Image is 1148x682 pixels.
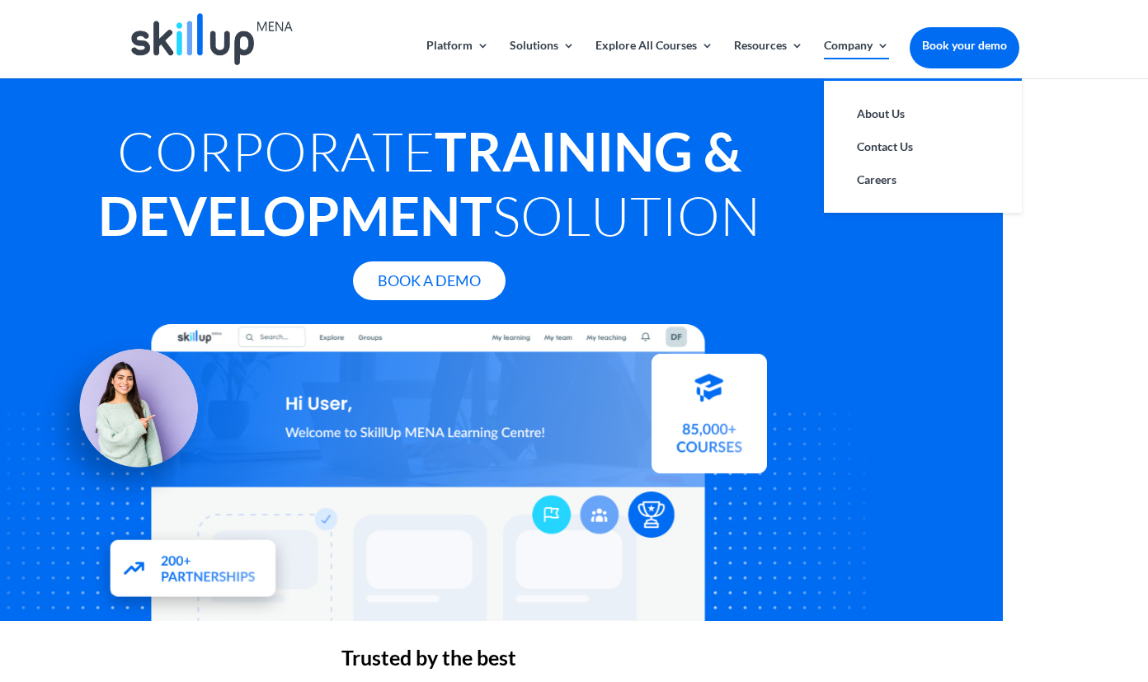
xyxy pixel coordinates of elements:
a: Platform [426,40,489,78]
a: About Us [840,97,1005,130]
img: Learning Management Solution - SkillUp [37,331,215,509]
a: Contact Us [840,130,1005,163]
a: Careers [840,163,1005,196]
img: Skillup Mena [131,13,293,65]
a: Resources [734,40,803,78]
img: Partners - SkillUp Mena [91,524,295,619]
a: Book A Demo [353,261,506,300]
a: Book your demo [910,27,1019,63]
strong: Training & Development [98,119,741,247]
img: Courses library - SkillUp MENA [652,361,767,481]
a: Solutions [510,40,575,78]
a: Company [824,40,889,78]
iframe: Chat Widget [1066,603,1148,682]
a: Explore All Courses [595,40,713,78]
img: Upskill your workforce - SkillUp [616,482,812,679]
